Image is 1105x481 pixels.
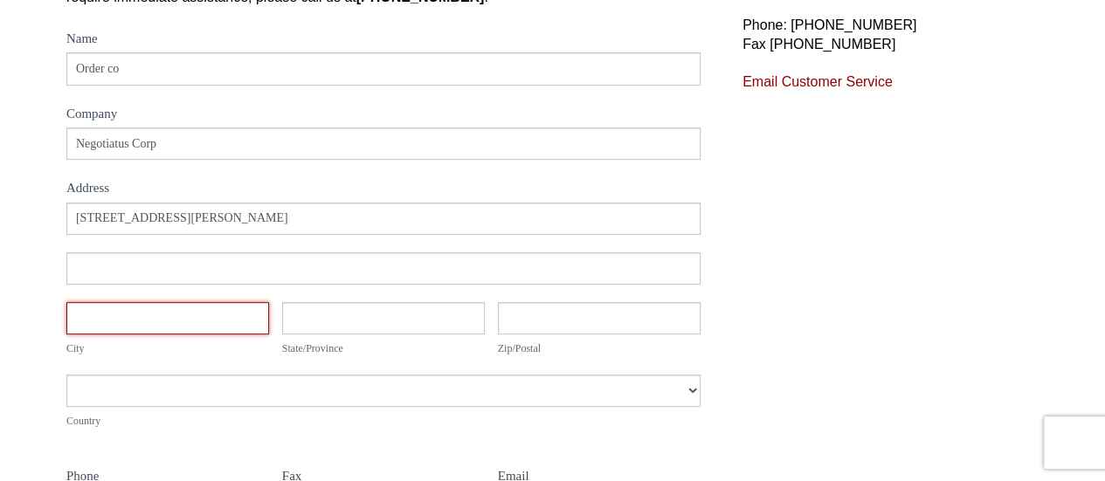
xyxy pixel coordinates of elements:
[66,103,701,128] label: Company
[742,74,893,89] a: Email Customer Service
[498,340,701,357] div: Zip/Postal
[282,340,485,357] div: State/Province
[66,340,269,357] div: City
[66,177,701,203] div: Address
[66,28,701,53] label: Name
[742,16,1039,55] p: Phone: [PHONE_NUMBER] Fax [PHONE_NUMBER]
[66,412,701,429] div: Country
